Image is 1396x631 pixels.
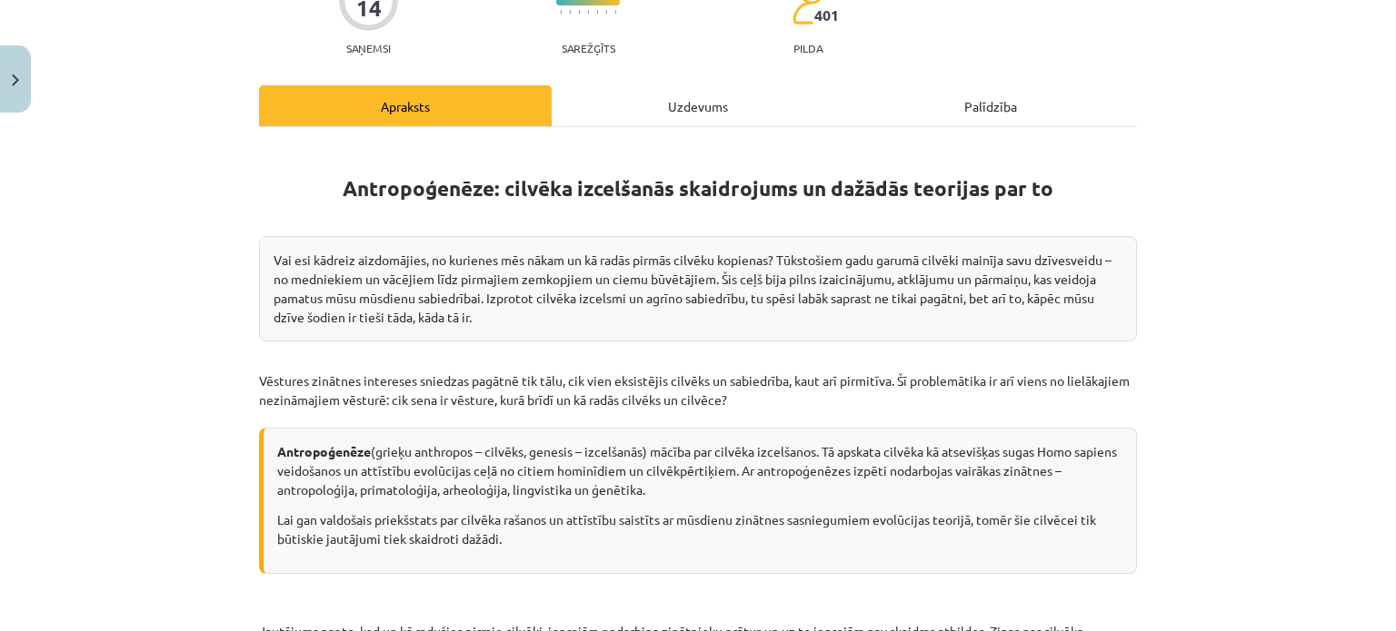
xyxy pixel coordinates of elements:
b: Antropoģenēze: cilvēka izcelšanās skaidrojums un dažādās teorijas par to [343,175,1053,202]
strong: Antropoģenēze [277,443,371,459]
p: pilda [793,42,823,54]
div: Vai esi kādreiz aizdomājies, no kurienes mēs nākam un kā radās pirmās cilvēku kopienas? Tūkstošie... [259,236,1137,341]
p: Saņemsi [339,42,398,54]
img: icon-short-line-57e1e144782c952c97e751825c79c345078a6d821885a25fce030b3d8c18986b.svg [569,10,571,15]
span: 401 [814,7,839,24]
img: icon-short-line-57e1e144782c952c97e751825c79c345078a6d821885a25fce030b3d8c18986b.svg [596,10,598,15]
img: icon-short-line-57e1e144782c952c97e751825c79c345078a6d821885a25fce030b3d8c18986b.svg [560,10,562,15]
p: Vēstures zinātnes intereses sniedzas pagātnē tik tālu, cik vien eksistējis cilvēks un sabiedrība,... [259,371,1137,409]
div: Apraksts [259,85,552,126]
img: icon-short-line-57e1e144782c952c97e751825c79c345078a6d821885a25fce030b3d8c18986b.svg [578,10,580,15]
img: icon-close-lesson-0947bae3869378f0d4975bcd49f059093ad1ed9edebbc8119c70593378902aed.svg [12,74,19,86]
img: icon-short-line-57e1e144782c952c97e751825c79c345078a6d821885a25fce030b3d8c18986b.svg [605,10,607,15]
img: icon-short-line-57e1e144782c952c97e751825c79c345078a6d821885a25fce030b3d8c18986b.svg [587,10,589,15]
p: Lai gan valdošais priekšstats par cilvēka rašanos un attīstību saistīts ar mūsdienu zinātnes sasn... [277,510,1122,548]
div: Palīdzība [844,85,1137,126]
img: icon-short-line-57e1e144782c952c97e751825c79c345078a6d821885a25fce030b3d8c18986b.svg [614,10,616,15]
div: Uzdevums [552,85,844,126]
p: (grieķu anthropos – cilvēks, genesis – izcelšanās) mācība par cilvēka izcelšanos. Tā apskata cilv... [277,442,1122,499]
p: Sarežģīts [562,42,615,54]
